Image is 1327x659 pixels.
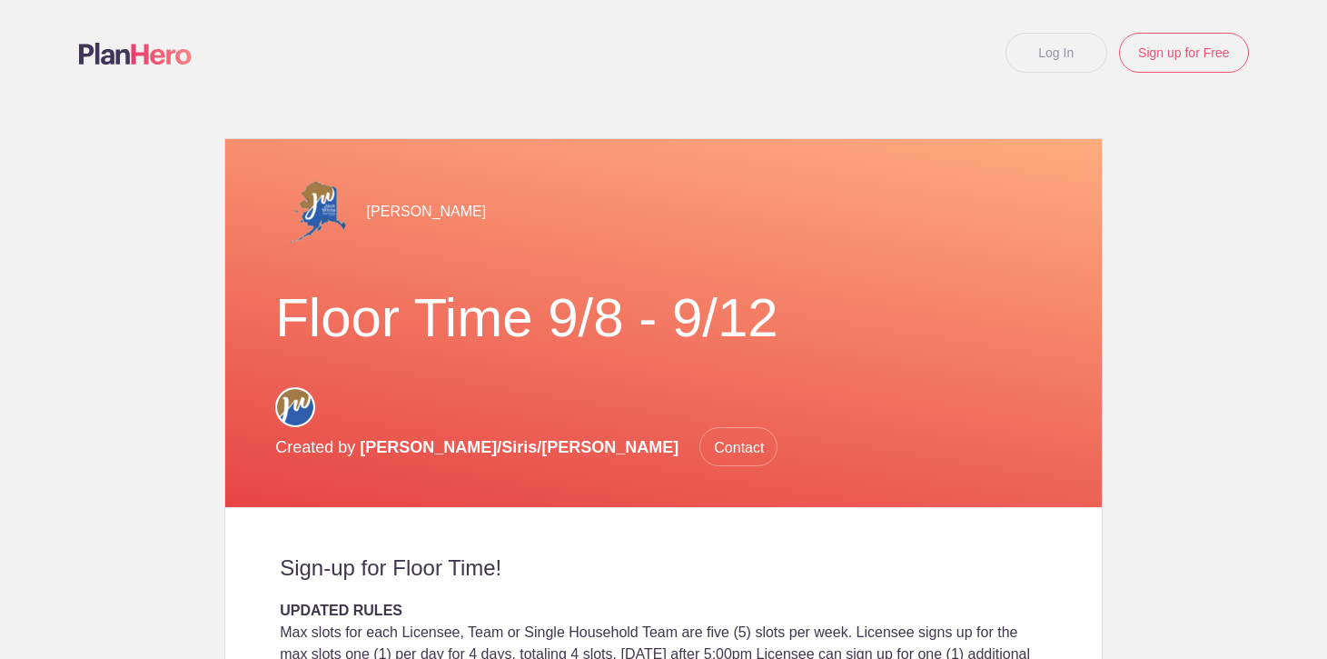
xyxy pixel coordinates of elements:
[280,554,1047,582] h2: Sign-up for Floor Time!
[275,387,315,427] img: Circle for social
[79,43,192,65] img: Logo main planhero
[1005,33,1107,73] a: Log In
[280,603,402,618] strong: UPDATED RULES
[275,427,777,467] p: Created by
[275,176,348,249] img: Alaska jw logo transparent
[1119,33,1248,73] a: Sign up for Free
[360,438,678,456] span: [PERSON_NAME]/Siris/[PERSON_NAME]
[275,175,1052,249] div: [PERSON_NAME]
[699,427,777,466] span: Contact
[275,285,1052,351] h1: Floor Time 9/8 - 9/12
